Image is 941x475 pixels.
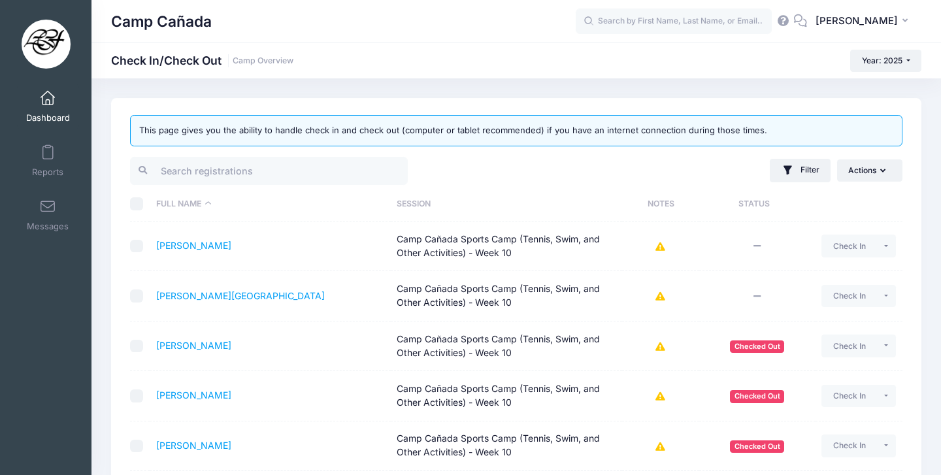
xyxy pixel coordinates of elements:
h1: Check In/Check Out [111,54,293,67]
button: Check In [821,385,877,407]
td: Camp Cañada Sports Camp (Tennis, Swim, and Other Activities) - Week 10 [391,321,622,371]
td: Camp Cañada Sports Camp (Tennis, Swim, and Other Activities) - Week 10 [391,271,622,321]
button: Actions [837,159,902,182]
span: Dashboard [26,112,70,123]
button: Check In [821,235,877,257]
a: [PERSON_NAME] [156,389,231,401]
button: Check In [821,285,877,307]
span: Year: 2025 [862,56,902,65]
a: [PERSON_NAME] [156,440,231,451]
span: Reports [32,167,63,178]
th: Full Name: activate to sort column descending [150,187,391,221]
th: Status [699,187,815,221]
img: Camp Cañada [22,20,71,69]
span: Checked Out [730,340,784,353]
a: [PERSON_NAME][GEOGRAPHIC_DATA] [156,290,325,301]
h1: Camp Cañada [111,7,212,37]
a: Camp Overview [233,56,293,66]
button: Check In [821,335,877,357]
button: [PERSON_NAME] [807,7,921,37]
span: [PERSON_NAME] [816,14,898,28]
span: Checked Out [730,440,784,453]
a: Reports [17,138,79,184]
div: This page gives you the ability to handle check in and check out (computer or tablet recommended)... [130,115,902,146]
th: Session: activate to sort column ascending [391,187,622,221]
th: Notes: activate to sort column ascending [622,187,699,221]
span: Messages [27,221,69,232]
td: Camp Cañada Sports Camp (Tennis, Swim, and Other Activities) - Week 10 [391,221,622,271]
a: [PERSON_NAME] [156,240,231,251]
td: Camp Cañada Sports Camp (Tennis, Swim, and Other Activities) - Week 10 [391,371,622,421]
a: Messages [17,192,79,238]
span: Checked Out [730,390,784,402]
button: Year: 2025 [850,50,921,72]
td: Camp Cañada Sports Camp (Tennis, Swim, and Other Activities) - Week 10 [391,421,622,471]
a: [PERSON_NAME] [156,340,231,351]
button: Filter [770,159,831,182]
input: Search registrations [130,157,408,185]
button: Check In [821,434,877,457]
input: Search by First Name, Last Name, or Email... [576,8,772,35]
a: Dashboard [17,84,79,129]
